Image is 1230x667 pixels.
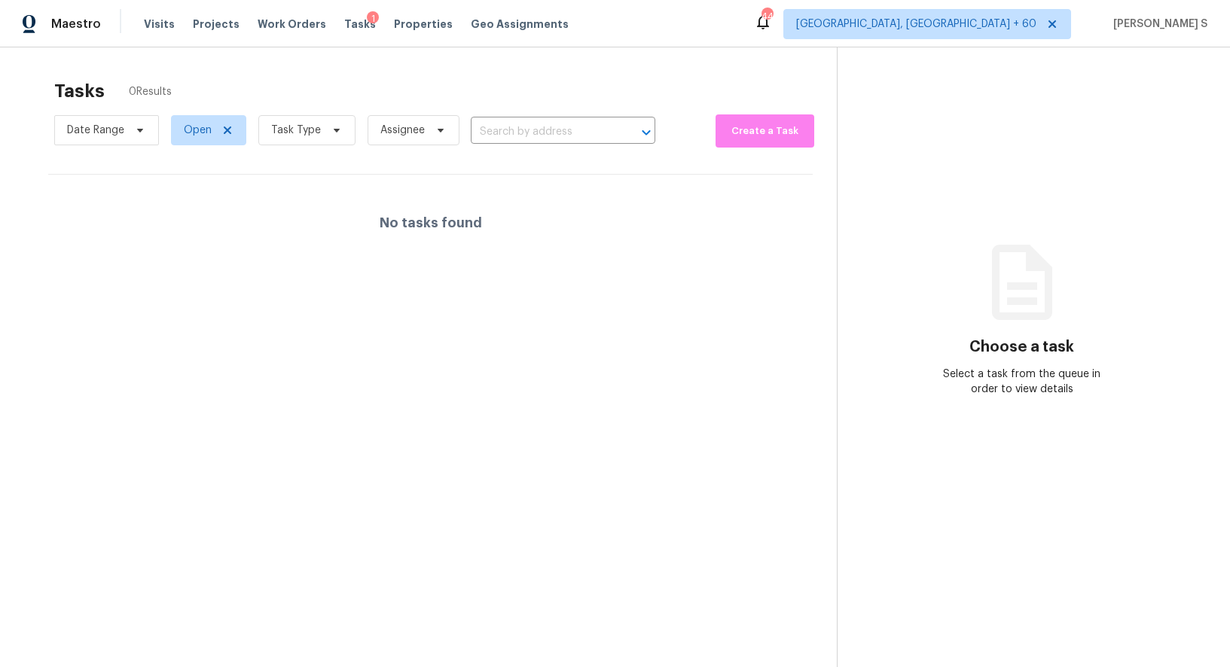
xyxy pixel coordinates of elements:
div: Select a task from the queue in order to view details [929,367,1113,397]
span: Work Orders [258,17,326,32]
div: 442 [762,9,772,24]
div: 1 [367,11,379,26]
h4: No tasks found [380,215,482,230]
span: Maestro [51,17,101,32]
span: [PERSON_NAME] S [1107,17,1207,32]
button: Create a Task [716,114,814,148]
span: Open [184,123,212,138]
span: 0 Results [129,84,172,99]
span: Visits [144,17,175,32]
span: Geo Assignments [471,17,569,32]
span: Properties [394,17,453,32]
span: Create a Task [723,123,807,140]
button: Open [636,122,657,143]
h2: Tasks [54,84,105,99]
span: Date Range [67,123,124,138]
span: Task Type [271,123,321,138]
input: Search by address [471,120,613,144]
span: [GEOGRAPHIC_DATA], [GEOGRAPHIC_DATA] + 60 [796,17,1036,32]
span: Projects [193,17,240,32]
h3: Choose a task [969,340,1074,355]
span: Tasks [344,19,376,29]
span: Assignee [380,123,425,138]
